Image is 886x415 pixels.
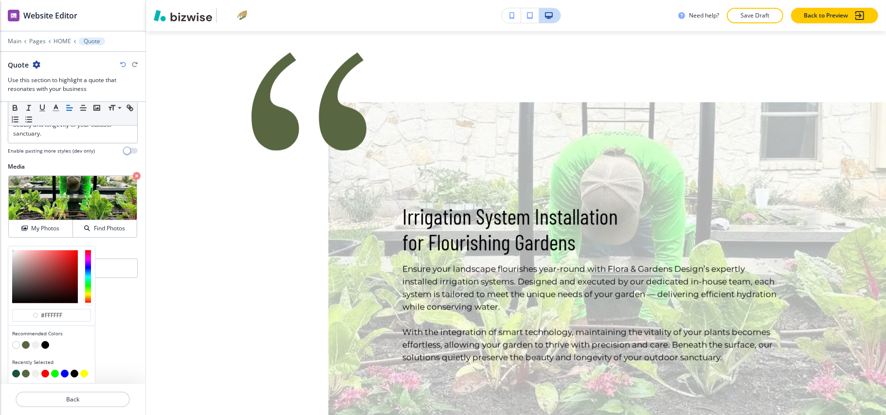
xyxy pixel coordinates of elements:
h2: Website Editor [23,10,77,21]
img: Bizwise Logo [154,10,212,21]
button: Main [8,38,21,45]
button: Pages [29,38,46,45]
button: Back [16,392,130,407]
button: My Photos [9,220,73,237]
h3: Need help? [689,11,719,20]
button: Save Draft [727,8,783,23]
p: Back [17,395,129,404]
h4: Recommended Colors [12,330,91,337]
p: Irrigation System Installation [402,203,779,229]
p: Quote [84,38,100,45]
img: Your Logo [221,10,247,21]
p: Back to Preview [804,11,848,20]
button: Quote [79,37,105,45]
h4: Enable pasting more styles (dev only) [8,147,95,155]
h4: Recently Selected [12,359,91,366]
p: Save Draft [740,11,771,20]
h2: Media [8,162,138,171]
button: Back to Preview [791,8,878,23]
h3: Use this section to highlight a quote that resonates with your business [8,76,138,93]
div: My PhotosFind Photos [8,175,138,238]
p: for Flourishing Gardens [402,229,779,255]
button: Find Photos [73,220,137,237]
p: Ensure your landscape flourishes year-round with Flora & Gardens Design’s expertly installed irri... [402,262,779,313]
h4: Find Photos [94,224,125,233]
img: editor icon [8,10,19,21]
h4: My Photos [31,224,59,233]
button: HOME [54,38,71,45]
h2: Any Color (dev only, be careful!) [8,246,95,255]
h2: Quote [8,60,29,70]
p: With the integration of smart technology, maintaining the vitality of your plants becomes effortl... [402,326,779,363]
